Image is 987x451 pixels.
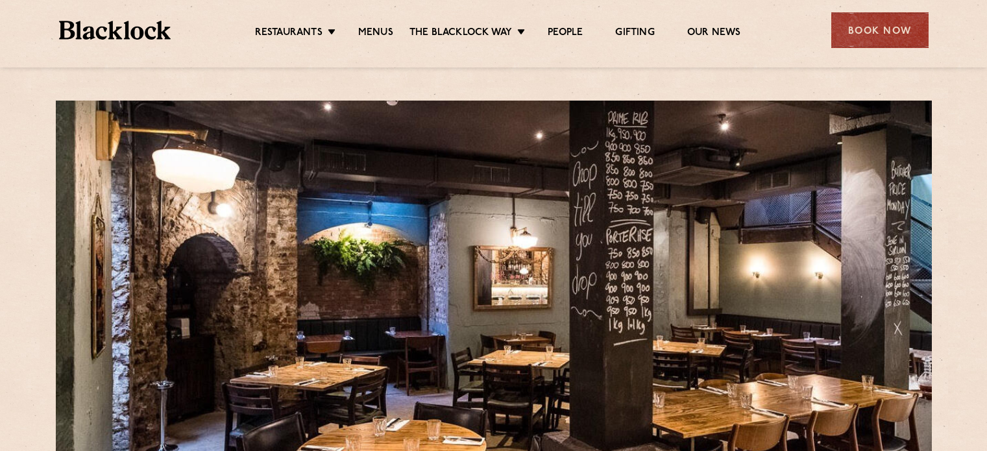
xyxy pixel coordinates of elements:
div: Book Now [831,12,929,48]
img: BL_Textured_Logo-footer-cropped.svg [59,21,171,40]
a: People [548,27,583,41]
a: The Blacklock Way [409,27,512,41]
a: Restaurants [255,27,323,41]
a: Menus [358,27,393,41]
a: Gifting [615,27,654,41]
a: Our News [687,27,741,41]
